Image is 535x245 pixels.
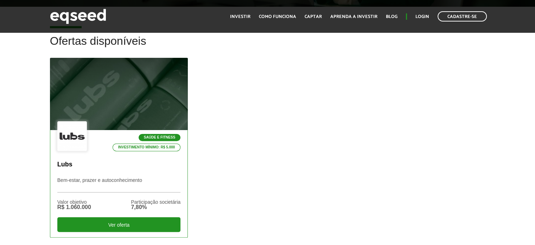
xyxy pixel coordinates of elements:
[113,143,181,151] p: Investimento mínimo: R$ 5.000
[57,217,181,232] div: Ver oferta
[50,35,485,58] h2: Ofertas disponíveis
[50,7,106,26] img: EqSeed
[438,11,487,22] a: Cadastre-se
[57,161,181,169] p: Lubs
[57,204,91,210] div: R$ 1.060.000
[57,177,181,192] p: Bem-estar, prazer e autoconhecimento
[131,204,180,210] div: 7,80%
[57,200,91,204] div: Valor objetivo
[259,14,296,19] a: Como funciona
[50,58,188,237] a: Saúde e Fitness Investimento mínimo: R$ 5.000 Lubs Bem-estar, prazer e autoconhecimento Valor obj...
[330,14,377,19] a: Aprenda a investir
[305,14,322,19] a: Captar
[230,14,250,19] a: Investir
[386,14,397,19] a: Blog
[131,200,180,204] div: Participação societária
[139,134,180,141] p: Saúde e Fitness
[415,14,429,19] a: Login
